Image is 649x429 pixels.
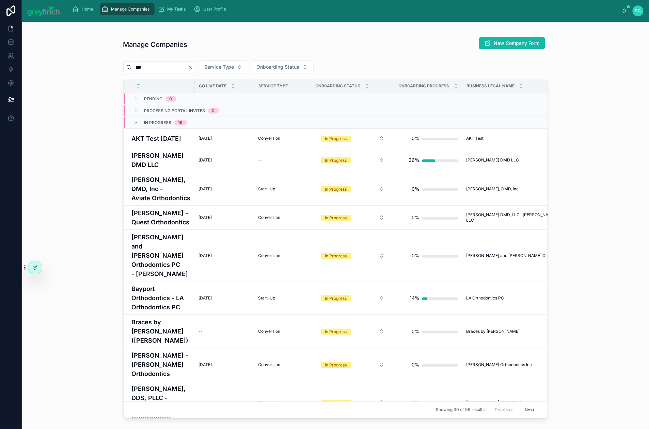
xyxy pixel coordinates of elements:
span: Conversion [258,136,281,141]
a: Select Button [315,154,390,167]
div: 36% [409,153,420,167]
a: [PERSON_NAME] - [PERSON_NAME] Orthodontics [132,351,191,378]
button: Select Button [316,154,390,166]
a: 0% [398,325,458,338]
span: New Company Form [494,40,540,47]
a: [PERSON_NAME], DMD, Inc [466,186,577,192]
a: Braces by [PERSON_NAME] [466,329,577,334]
h4: [PERSON_NAME], DDS, PLLC - [PERSON_NAME] Orthodontics [132,384,191,421]
div: 0% [412,249,420,262]
span: Showing 30 of 96 results [436,407,485,413]
a: [PERSON_NAME] Orthodontics Inc [466,362,577,367]
a: AKT Test [466,136,577,141]
span: Service Type [259,83,288,89]
a: 0% [398,396,458,409]
h1: Manage Companies [123,40,188,49]
a: Select Button [315,396,390,409]
span: Manage Companies [111,6,150,12]
span: -- [199,400,203,405]
a: [PERSON_NAME] and [PERSON_NAME] Orthodontics PC [466,253,577,258]
span: [DATE] [199,295,212,301]
span: Pending [144,96,163,102]
a: Select Button [315,132,390,145]
a: [PERSON_NAME] DMD LLC [466,157,577,163]
a: -- [199,400,250,405]
a: Conversion [258,362,307,367]
a: 0% [398,132,458,145]
a: [DATE] [199,362,250,367]
span: Start-Up [258,295,275,301]
span: Onboarding Status [257,64,300,70]
span: [DATE] [199,253,212,258]
span: Conversion [258,329,281,334]
h4: AKT Test [DATE] [132,134,191,143]
button: Next [520,405,539,415]
div: 16 [178,120,183,125]
a: Select Button [315,358,390,371]
a: [DATE] [199,136,250,141]
a: Select Button [315,292,390,305]
div: 0 [212,108,215,114]
span: Conversion [258,215,281,220]
span: Start-Up [258,400,275,405]
span: [DATE] [199,215,212,220]
span: LA Orthodontics PC [466,295,504,301]
a: Select Button [315,325,390,338]
a: [DATE] [199,215,250,220]
div: 0% [412,211,420,224]
a: Conversion [258,136,307,141]
a: -- [199,329,250,334]
span: AKT Test [466,136,484,141]
div: In Progress [325,400,347,406]
a: Start-Up [258,295,307,301]
button: Select Button [316,325,390,338]
button: Select Button [316,359,390,371]
span: [DATE] [199,157,212,163]
a: [DATE] [199,253,250,258]
a: Manage Companies [100,3,155,15]
a: User Profile [192,3,231,15]
span: Home [82,6,94,12]
a: 0% [398,249,458,262]
div: In Progress [325,362,347,368]
span: Onboarding Progress [399,83,449,89]
div: In Progress [325,215,347,221]
button: Select Button [316,183,390,195]
div: In Progress [325,253,347,259]
span: Conversion [258,253,281,258]
a: Braces by [PERSON_NAME] ([PERSON_NAME]) [132,318,191,345]
button: Select Button [316,250,390,262]
h4: [PERSON_NAME] and [PERSON_NAME] Orthodontics PC - [PERSON_NAME] [132,233,191,278]
span: Processing Portal Invites [144,108,205,114]
div: 14% [410,291,420,305]
div: 0 [170,96,172,102]
a: Select Button [315,249,390,262]
span: [DATE] [199,136,212,141]
a: Conversion [258,329,307,334]
a: [DATE] [199,157,250,163]
div: 0% [412,132,420,145]
span: -- [199,329,203,334]
span: [PERSON_NAME], DDS, PLLC [466,400,523,405]
div: In Progress [325,136,347,142]
a: [DATE] [199,295,250,301]
a: 36% [398,153,458,167]
div: In Progress [325,329,347,335]
a: LA Orthodontics PC [466,295,577,301]
span: [DATE] [199,186,212,192]
a: -- [258,157,307,163]
span: [DATE] [199,362,212,367]
span: [PERSON_NAME], DMD, Inc [466,186,519,192]
a: [DATE] [199,186,250,192]
a: [PERSON_NAME], DDS, PLLC [466,400,577,405]
a: Conversion [258,253,307,258]
a: Select Button [315,183,390,195]
a: Bayport Orthodontics - LA Orthodontics PC [132,284,191,312]
span: [PERSON_NAME] Orthodontics Inc [466,362,532,367]
a: Start-Up [258,186,307,192]
a: [PERSON_NAME] DMD, LLC [PERSON_NAME] DMD2, LLC [466,212,577,223]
